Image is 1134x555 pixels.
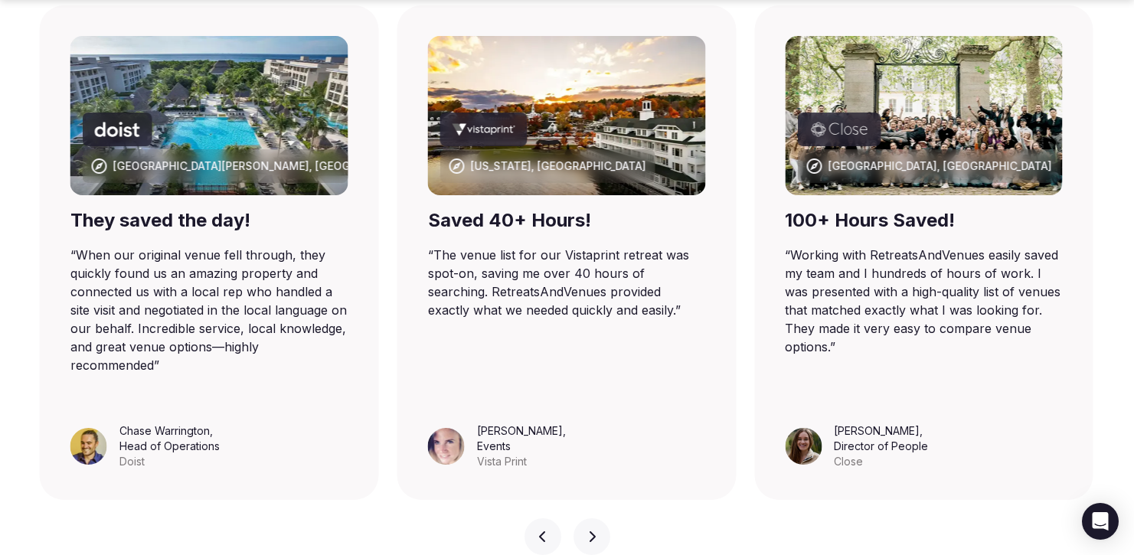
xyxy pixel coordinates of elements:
[828,158,1051,174] div: [GEOGRAPHIC_DATA], [GEOGRAPHIC_DATA]
[113,158,424,174] div: [GEOGRAPHIC_DATA][PERSON_NAME], [GEOGRAPHIC_DATA]
[70,207,348,233] div: They saved the day!
[70,246,348,374] blockquote: “ When our original venue fell through, they quickly found us an amazing property and connected u...
[477,424,563,437] cite: [PERSON_NAME]
[119,439,220,454] div: Head of Operations
[785,246,1063,356] blockquote: “ Working with RetreatsAndVenues easily saved my team and I hundreds of hours of work. I was pres...
[834,424,920,437] cite: [PERSON_NAME]
[834,439,928,454] div: Director of People
[428,428,465,465] img: Hannah Linder
[119,454,220,469] div: Doist
[785,36,1063,195] img: Lombardy, Italy
[428,246,706,319] blockquote: “ The venue list for our Vistaprint retreat was spot-on, saving me over 40 hours of searching. Re...
[1082,503,1119,540] div: Open Intercom Messenger
[477,439,566,454] div: Events
[785,428,822,465] img: Mary Hartberg
[70,428,107,465] img: Chase Warrington
[471,158,646,174] div: [US_STATE], [GEOGRAPHIC_DATA]
[785,207,1063,233] div: 100+ Hours Saved!
[119,423,220,469] figcaption: ,
[834,423,928,469] figcaption: ,
[834,454,928,469] div: Close
[477,423,566,469] figcaption: ,
[453,122,515,137] svg: Vistaprint company logo
[95,122,140,137] svg: Doist company logo
[428,207,706,233] div: Saved 40+ Hours!
[119,424,210,437] cite: Chase Warrington
[70,36,348,195] img: Playa Del Carmen, Mexico
[477,454,566,469] div: Vista Print
[428,36,706,195] img: New Hampshire, USA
